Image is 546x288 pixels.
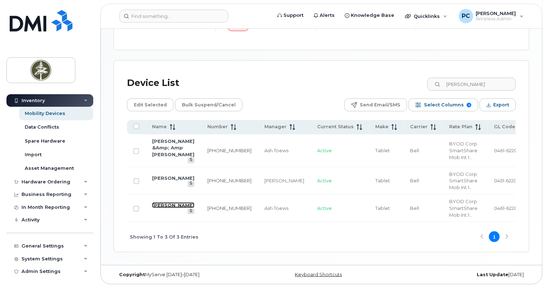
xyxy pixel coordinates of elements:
a: Support [272,8,309,23]
div: MyServe [DATE]–[DATE] [114,272,252,278]
span: BYOD Corp SmartShare Mob Int 10 [449,141,477,160]
span: Number [207,124,228,130]
span: [PERSON_NAME] [476,10,516,16]
a: [PHONE_NUMBER] [207,148,251,153]
span: Support [283,12,303,19]
span: Rate Plan [449,124,472,130]
span: Active [317,178,332,183]
button: Select Columns 9 [409,99,478,111]
a: [PERSON_NAME] &Amp; Amp [PERSON_NAME] [152,138,194,157]
span: Bulk Suspend/Cancel [182,100,236,110]
span: Knowledge Base [351,12,394,19]
span: Export [493,100,509,110]
div: [PERSON_NAME] [264,177,304,184]
input: Find something... [119,10,228,23]
div: [DATE] [391,272,529,278]
span: Name [152,124,167,130]
span: Alerts [320,12,335,19]
a: [PHONE_NUMBER] [207,205,251,211]
span: 0461-6220 [494,205,517,211]
span: PC [462,12,470,20]
span: Carrier [410,124,428,130]
a: Keyboard Shortcuts [295,272,342,277]
span: Active [317,148,332,153]
div: Device List [127,74,179,92]
span: Tablet [375,148,390,153]
strong: Copyright [119,272,145,277]
span: Manager [264,124,287,130]
button: Page 1 [489,231,500,242]
a: Knowledge Base [340,8,399,23]
span: Bell [410,148,419,153]
button: Edit Selected [127,99,174,111]
span: Bell [410,178,419,183]
span: Send Email/SMS [360,100,400,110]
a: Alerts [309,8,340,23]
span: Showing 1 To 3 Of 3 Entries [130,231,198,242]
span: Tablet [375,205,390,211]
button: Send Email/SMS [344,99,407,111]
span: Select Columns [424,100,464,110]
div: Paulina Cantos [454,9,529,23]
a: [PERSON_NAME] [152,175,194,181]
span: Current Status [317,124,354,130]
span: Edit Selected [134,100,167,110]
a: View Last Bill [188,181,194,187]
span: 9 [467,103,471,107]
span: Wireless Admin [476,16,516,22]
span: GL Code [494,124,515,130]
input: Search Device List ... [427,78,516,91]
span: BYOD Corp SmartShare Mob Int 10 [449,171,477,190]
div: Ash Toews [264,205,304,212]
span: Tablet [375,178,390,183]
div: Ash Toews [264,147,304,154]
a: View Last Bill [188,158,194,163]
span: 0461-6220 [494,148,517,153]
a: View Last Bill [188,209,194,214]
span: Make [375,124,389,130]
a: [PHONE_NUMBER] [207,178,251,183]
div: Quicklinks [400,9,452,23]
button: Export [480,99,516,111]
a: [PERSON_NAME] [152,202,194,208]
button: Bulk Suspend/Cancel [175,99,243,111]
span: 0451-6220 [494,178,517,183]
strong: Last Update [477,272,508,277]
span: Quicklinks [414,13,440,19]
span: Active [317,205,332,211]
span: Bell [410,205,419,211]
span: BYOD Corp SmartShare Mob Int 10 [449,198,477,217]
